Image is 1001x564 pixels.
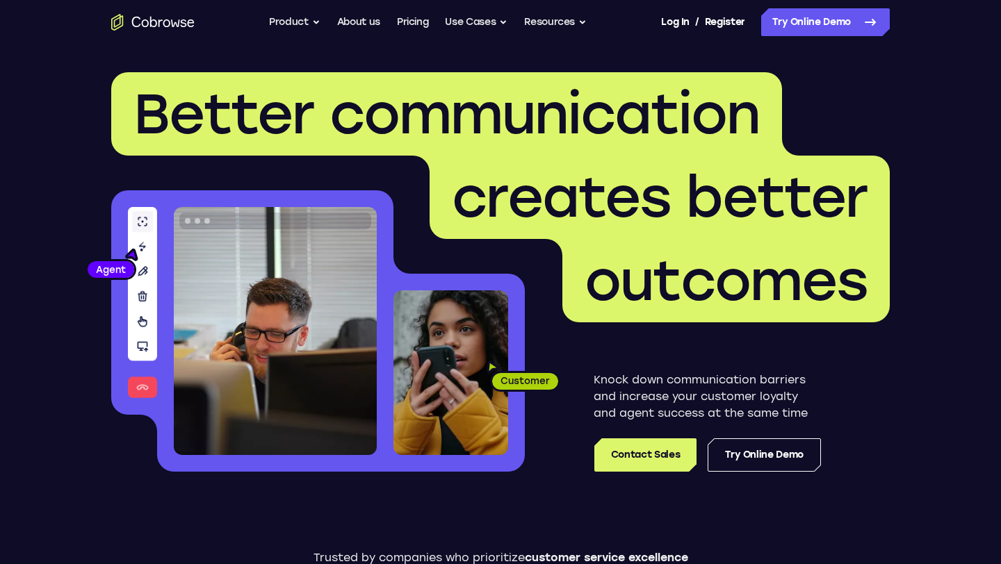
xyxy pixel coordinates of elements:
span: customer service excellence [525,551,688,564]
p: Knock down communication barriers and increase your customer loyalty and agent success at the sam... [594,372,821,422]
a: Contact Sales [594,438,697,472]
img: A customer holding their phone [393,290,508,455]
a: Try Online Demo [708,438,821,472]
button: Product [269,8,320,36]
span: Better communication [133,81,760,147]
a: Try Online Demo [761,8,890,36]
a: Log In [661,8,689,36]
a: Register [705,8,745,36]
img: A customer support agent talking on the phone [174,207,377,455]
a: About us [337,8,380,36]
span: creates better [452,164,868,231]
a: Pricing [397,8,429,36]
span: / [695,14,699,31]
button: Use Cases [445,8,507,36]
a: Go to the home page [111,14,195,31]
span: outcomes [585,247,868,314]
button: Resources [524,8,587,36]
